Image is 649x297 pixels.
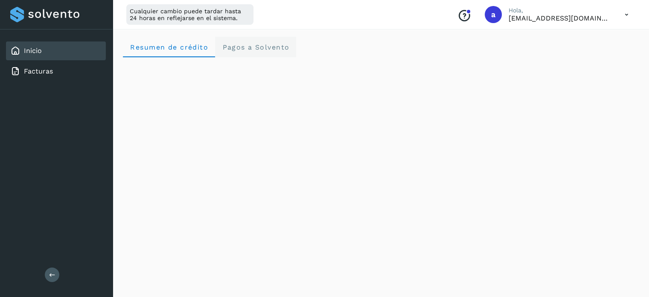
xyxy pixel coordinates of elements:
[509,7,611,14] p: Hola,
[24,47,42,55] a: Inicio
[126,4,253,25] div: Cualquier cambio puede tardar hasta 24 horas en reflejarse en el sistema.
[222,43,289,51] span: Pagos a Solvento
[509,14,611,22] p: aengrande@hotmail.com
[130,43,208,51] span: Resumen de crédito
[24,67,53,75] a: Facturas
[6,41,106,60] div: Inicio
[6,62,106,81] div: Facturas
